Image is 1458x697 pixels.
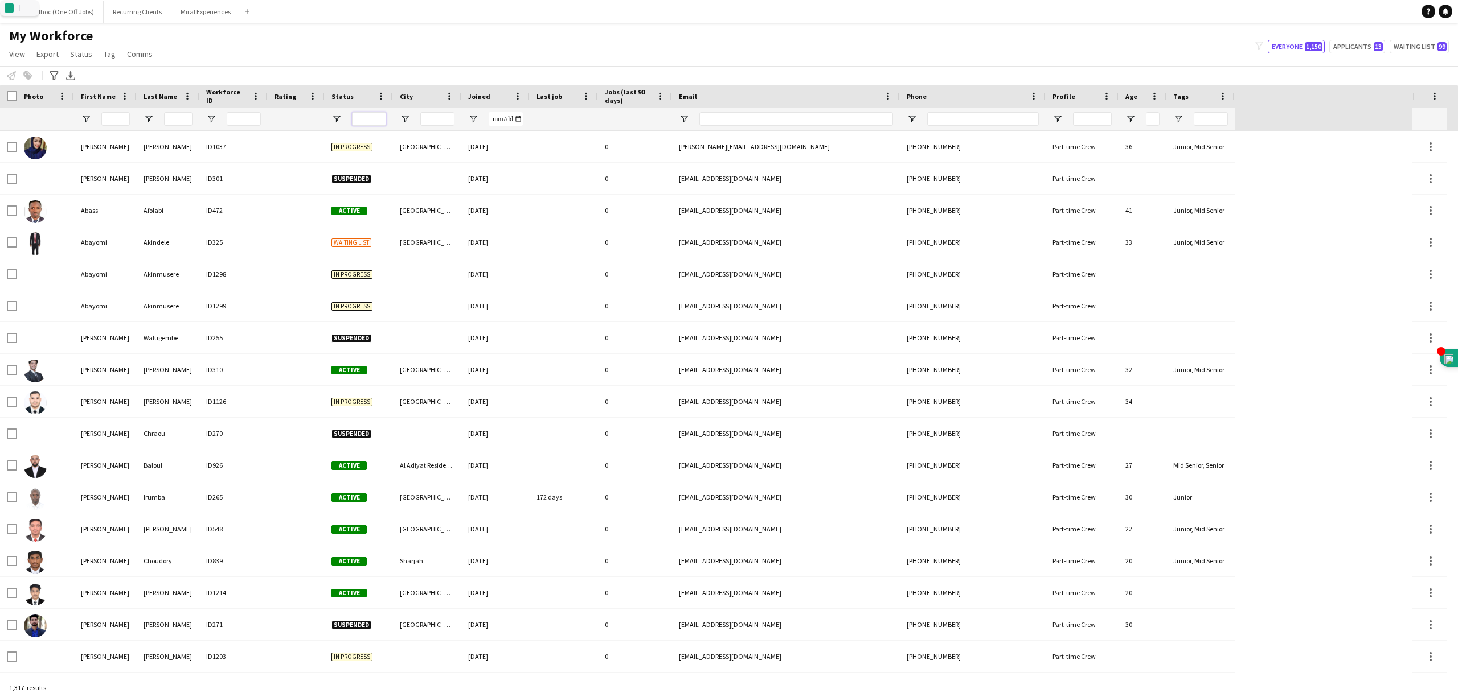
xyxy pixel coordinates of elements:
div: [DATE] [461,131,530,162]
div: 0 [598,449,672,481]
button: Open Filter Menu [400,114,410,124]
div: [PHONE_NUMBER] [900,449,1046,481]
div: [PHONE_NUMBER] [900,322,1046,353]
span: 13 [1374,42,1383,51]
div: Part-time Crew [1046,609,1119,640]
span: Workforce ID [206,88,247,105]
div: 0 [598,226,672,258]
div: Part-time Crew [1046,131,1119,162]
div: [PERSON_NAME] [74,609,137,640]
span: Rating [275,92,296,101]
div: [DATE] [461,609,530,640]
div: [PERSON_NAME] [74,545,137,576]
a: Status [65,47,97,61]
div: Part-time Crew [1046,386,1119,417]
button: Open Filter Menu [1173,114,1183,124]
div: Junior [1166,481,1235,513]
div: 20 [1119,545,1166,576]
div: [PHONE_NUMBER] [900,418,1046,449]
div: ID1037 [199,131,268,162]
div: Choudory [137,545,199,576]
span: 99 [1437,42,1447,51]
app-action-btn: Export XLSX [64,69,77,83]
div: [PERSON_NAME] [137,641,199,672]
div: [DATE] [461,226,530,258]
div: Part-time Crew [1046,577,1119,608]
img: Abdul Hadi [24,583,47,605]
div: [PERSON_NAME] [74,641,137,672]
img: Aafia Imdad Ali [24,137,47,159]
img: Abass Afolabi [24,200,47,223]
div: [EMAIL_ADDRESS][DOMAIN_NAME] [672,226,900,258]
img: Abayomi Akindele [24,232,47,255]
div: ID1214 [199,577,268,608]
div: [PERSON_NAME] [137,131,199,162]
input: Workforce ID Filter Input [227,112,261,126]
div: Part-time Crew [1046,290,1119,321]
div: Part-time Crew [1046,449,1119,481]
div: Part-time Crew [1046,258,1119,290]
div: 41 [1119,195,1166,226]
div: Junior, Mid Senior [1166,226,1235,258]
div: Abass [74,195,137,226]
button: Applicants13 [1329,40,1385,53]
div: ID1126 [199,386,268,417]
div: ID325 [199,226,268,258]
div: Junior, Mid Senior [1166,131,1235,162]
span: Photo [24,92,43,101]
span: Last job [536,92,562,101]
div: 0 [598,418,672,449]
div: [EMAIL_ADDRESS][DOMAIN_NAME] [672,609,900,640]
div: [DATE] [461,195,530,226]
div: Junior, Mid Senior [1166,545,1235,576]
div: Part-time Crew [1046,545,1119,576]
div: [GEOGRAPHIC_DATA] [393,354,461,385]
button: Open Filter Menu [468,114,478,124]
div: Part-time Crew [1046,195,1119,226]
div: Part-time Crew [1046,641,1119,672]
div: Abayomi [74,226,137,258]
span: Tag [104,49,116,59]
div: Afolabi [137,195,199,226]
button: Everyone1,150 [1268,40,1325,53]
div: ID548 [199,513,268,545]
div: 32 [1119,354,1166,385]
img: search.svg [26,3,35,13]
div: [EMAIL_ADDRESS][DOMAIN_NAME] [672,386,900,417]
div: [DATE] [461,641,530,672]
span: In progress [331,398,372,406]
div: 20 [1119,577,1166,608]
span: Phone [907,92,927,101]
div: Abayomi [74,258,137,290]
span: First Name [81,92,116,101]
span: Export [36,49,59,59]
input: Profile Filter Input [1073,112,1112,126]
div: ID1298 [199,258,268,290]
button: Open Filter Menu [907,114,917,124]
a: Tag [99,47,120,61]
div: [EMAIL_ADDRESS][DOMAIN_NAME] [672,513,900,545]
div: 0 [598,609,672,640]
span: Suspended [331,175,371,183]
span: Status [331,92,354,101]
div: [EMAIL_ADDRESS][DOMAIN_NAME] [672,481,900,513]
button: Open Filter Menu [679,114,689,124]
div: [PERSON_NAME] [74,577,137,608]
input: Email Filter Input [699,112,893,126]
span: Status [70,49,92,59]
div: Part-time Crew [1046,418,1119,449]
div: [PHONE_NUMBER] [900,290,1046,321]
div: [PHONE_NUMBER] [900,195,1046,226]
div: 34 [1119,386,1166,417]
div: [PHONE_NUMBER] [900,609,1046,640]
span: Age [1125,92,1137,101]
img: Abdul Arif [24,519,47,542]
button: Open Filter Menu [206,114,216,124]
input: Phone Filter Input [927,112,1039,126]
div: Akinmusere [137,290,199,321]
div: [PHONE_NUMBER] [900,258,1046,290]
div: 30 [1119,609,1166,640]
button: Waiting list99 [1390,40,1449,53]
div: [PHONE_NUMBER] [900,386,1046,417]
div: [DATE] [461,386,530,417]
